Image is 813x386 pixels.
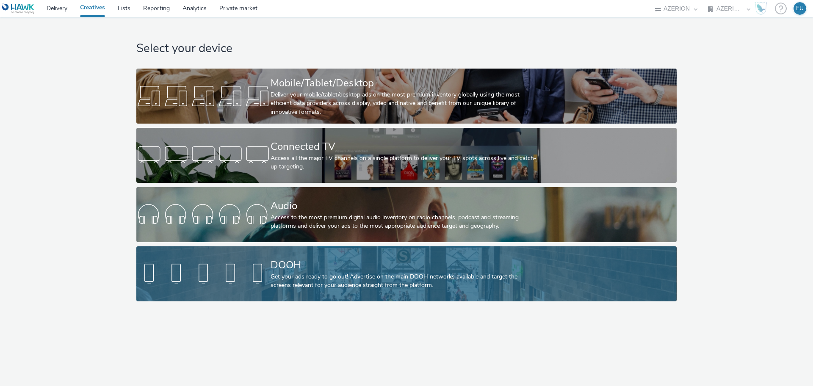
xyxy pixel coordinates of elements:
[271,199,539,213] div: Audio
[271,91,539,116] div: Deliver your mobile/tablet/desktop ads on the most premium inventory globally using the most effi...
[136,187,676,242] a: AudioAccess to the most premium digital audio inventory on radio channels, podcast and streaming ...
[136,41,676,57] h1: Select your device
[271,258,539,273] div: DOOH
[271,273,539,290] div: Get your ads ready to go out! Advertise on the main DOOH networks available and target the screen...
[271,139,539,154] div: Connected TV
[2,3,35,14] img: undefined Logo
[755,2,771,15] a: Hawk Academy
[136,69,676,124] a: Mobile/Tablet/DesktopDeliver your mobile/tablet/desktop ads on the most premium inventory globall...
[271,76,539,91] div: Mobile/Tablet/Desktop
[271,213,539,231] div: Access to the most premium digital audio inventory on radio channels, podcast and streaming platf...
[755,2,767,15] img: Hawk Academy
[136,246,676,301] a: DOOHGet your ads ready to go out! Advertise on the main DOOH networks available and target the sc...
[796,2,804,15] div: EU
[136,128,676,183] a: Connected TVAccess all the major TV channels on a single platform to deliver your TV spots across...
[271,154,539,171] div: Access all the major TV channels on a single platform to deliver your TV spots across live and ca...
